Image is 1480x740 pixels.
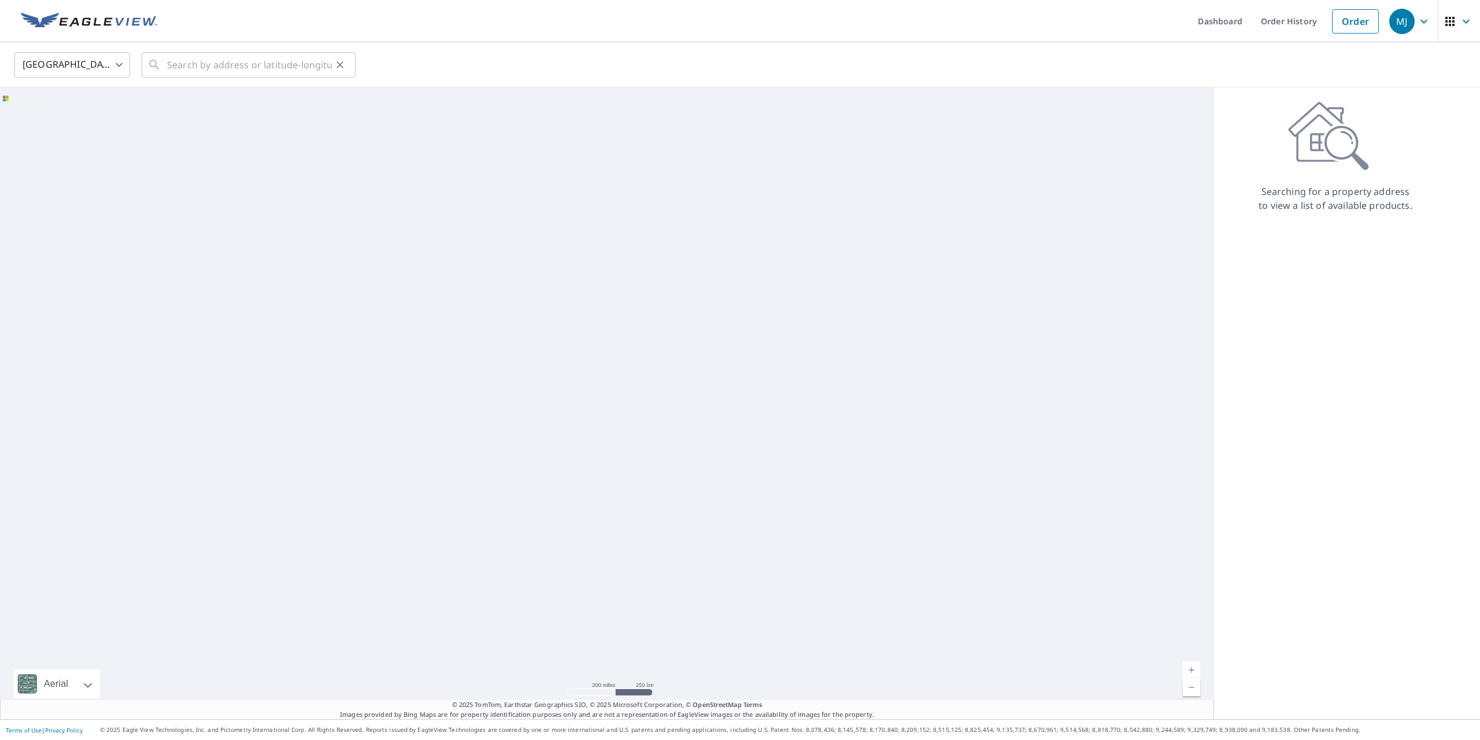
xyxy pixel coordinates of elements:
input: Search by address or latitude-longitude [167,49,332,81]
span: © 2025 TomTom, Earthstar Geographics SIO, © 2025 Microsoft Corporation, © [452,700,763,710]
a: Privacy Policy [45,726,83,734]
a: Current Level 5, Zoom In [1183,661,1200,679]
div: [GEOGRAPHIC_DATA] [14,49,130,81]
p: | [6,727,83,734]
a: OpenStreetMap [693,700,741,709]
a: Order [1332,9,1379,34]
p: © 2025 Eagle View Technologies, Inc. and Pictometry International Corp. All Rights Reserved. Repo... [100,726,1474,734]
a: Current Level 5, Zoom Out [1183,679,1200,696]
div: Aerial [40,669,72,698]
button: Clear [332,57,348,73]
div: MJ [1389,9,1415,34]
div: Aerial [14,669,100,698]
a: Terms [743,700,763,709]
p: Searching for a property address to view a list of available products. [1258,185,1413,212]
a: Terms of Use [6,726,42,734]
img: EV Logo [21,13,157,30]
